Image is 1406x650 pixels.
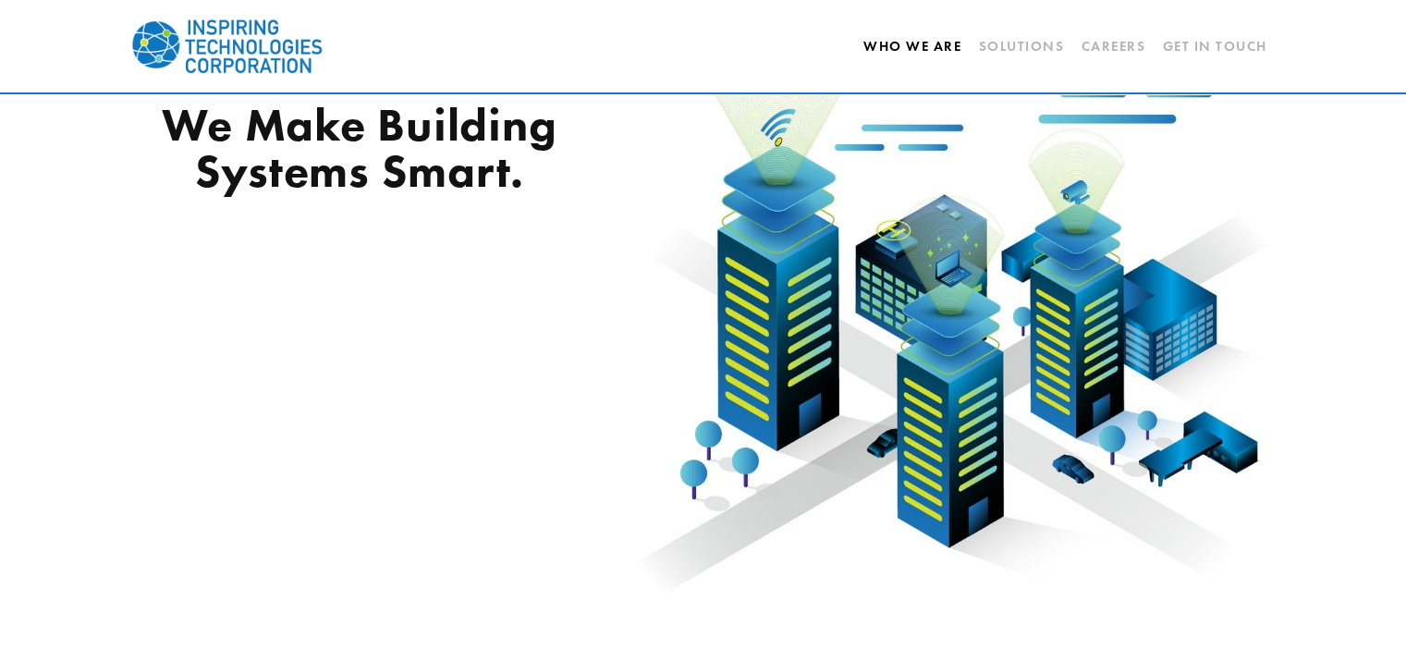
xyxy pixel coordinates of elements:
[978,38,1064,55] a: Solutions
[1163,31,1267,62] a: Get In Touch
[130,5,324,88] img: Inspiring Technologies Corp – A Building Technologies Company
[863,31,961,62] a: Who We Are
[1081,31,1145,62] a: Careers
[130,102,590,194] h1: We make Building Systems Smart.
[620,39,1276,607] img: ITC-Landing-Page-Smart-Buildings-1500b.jpg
